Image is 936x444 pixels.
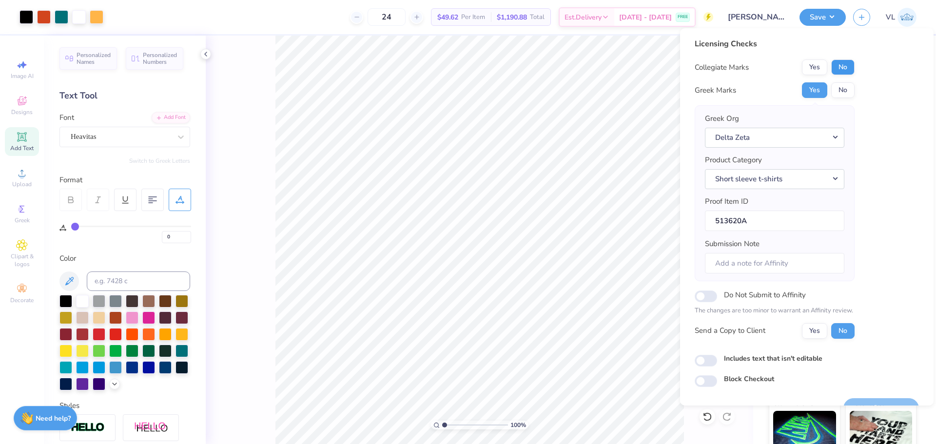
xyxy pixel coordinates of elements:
input: – – [368,8,406,26]
button: Switch to Greek Letters [129,157,190,165]
span: $1,190.88 [497,12,527,22]
div: Greek Marks [695,85,736,96]
span: Add Text [10,144,34,152]
span: VL [886,12,895,23]
button: Yes [802,323,827,339]
div: Licensing Checks [695,38,855,50]
div: Text Tool [59,89,190,102]
a: VL [886,8,916,27]
span: Personalized Names [77,52,111,65]
button: Yes [802,59,827,75]
span: Decorate [10,296,34,304]
span: Per Item [461,12,485,22]
span: Est. Delivery [565,12,602,22]
span: Personalized Numbers [143,52,177,65]
label: Do Not Submit to Affinity [724,289,806,301]
p: The changes are too minor to warrant an Affinity review. [695,306,855,316]
label: Block Checkout [724,374,774,384]
label: Includes text that isn't editable [724,353,822,364]
span: 100 % [510,421,526,429]
button: No [831,59,855,75]
span: Greek [15,216,30,224]
span: Clipart & logos [5,252,39,268]
input: Untitled Design [721,7,792,27]
img: Vincent Lloyd Laurel [897,8,916,27]
div: Format [59,174,191,186]
div: Collegiate Marks [695,62,749,73]
button: Short sleeve t-shirts [705,169,844,189]
img: Shadow [134,422,168,434]
span: FREE [678,14,688,20]
div: Add Font [152,112,190,123]
input: Add a note for Affinity [705,253,844,274]
label: Submission Note [705,238,760,250]
label: Product Category [705,154,762,166]
label: Greek Org [705,113,739,124]
span: Upload [12,180,32,188]
span: Total [530,12,545,22]
div: Styles [59,400,190,411]
div: Color [59,253,190,264]
button: No [831,82,855,98]
span: Image AI [11,72,34,80]
label: Font [59,112,74,123]
span: [DATE] - [DATE] [619,12,672,22]
input: e.g. 7428 c [87,271,190,291]
button: Yes [802,82,827,98]
strong: Need help? [36,414,71,423]
span: $49.62 [437,12,458,22]
button: No [831,323,855,339]
button: Save [799,9,846,26]
span: Designs [11,108,33,116]
img: Stroke [71,422,105,433]
label: Proof Item ID [705,196,748,207]
button: Delta Zeta [705,128,844,148]
div: Send a Copy to Client [695,325,765,336]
